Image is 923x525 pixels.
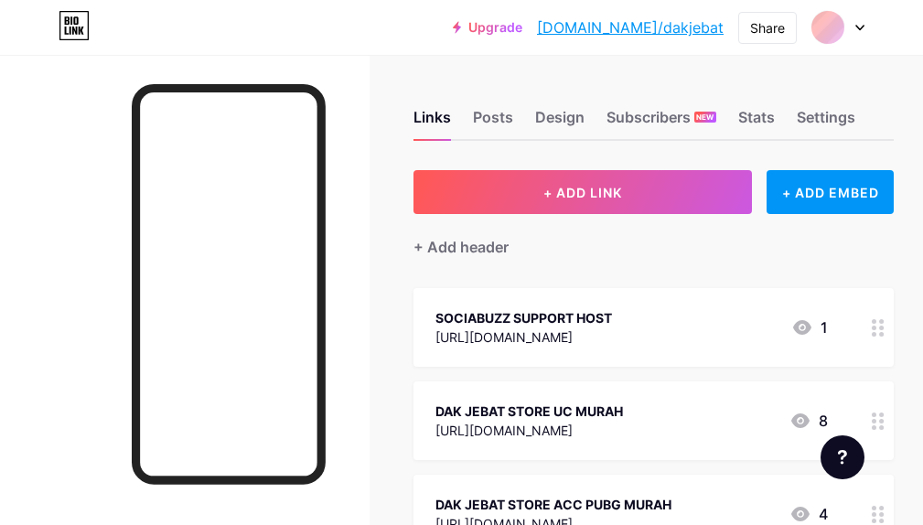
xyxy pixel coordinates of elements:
[750,18,785,37] div: Share
[435,308,612,327] div: SOCIABUZZ SUPPORT HOST
[738,106,775,139] div: Stats
[413,170,752,214] button: + ADD LINK
[435,421,623,440] div: [URL][DOMAIN_NAME]
[453,20,522,35] a: Upgrade
[435,402,623,421] div: DAK JEBAT STORE UC MURAH
[413,236,509,258] div: + Add header
[543,185,622,200] span: + ADD LINK
[435,327,612,347] div: [URL][DOMAIN_NAME]
[797,106,855,139] div: Settings
[789,503,828,525] div: 4
[413,106,451,139] div: Links
[473,106,513,139] div: Posts
[535,106,585,139] div: Design
[696,112,714,123] span: NEW
[606,106,716,139] div: Subscribers
[789,410,828,432] div: 8
[435,495,671,514] div: DAK JEBAT STORE ACC PUBG MURAH
[537,16,724,38] a: [DOMAIN_NAME]/dakjebat
[767,170,894,214] div: + ADD EMBED
[791,316,828,338] div: 1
